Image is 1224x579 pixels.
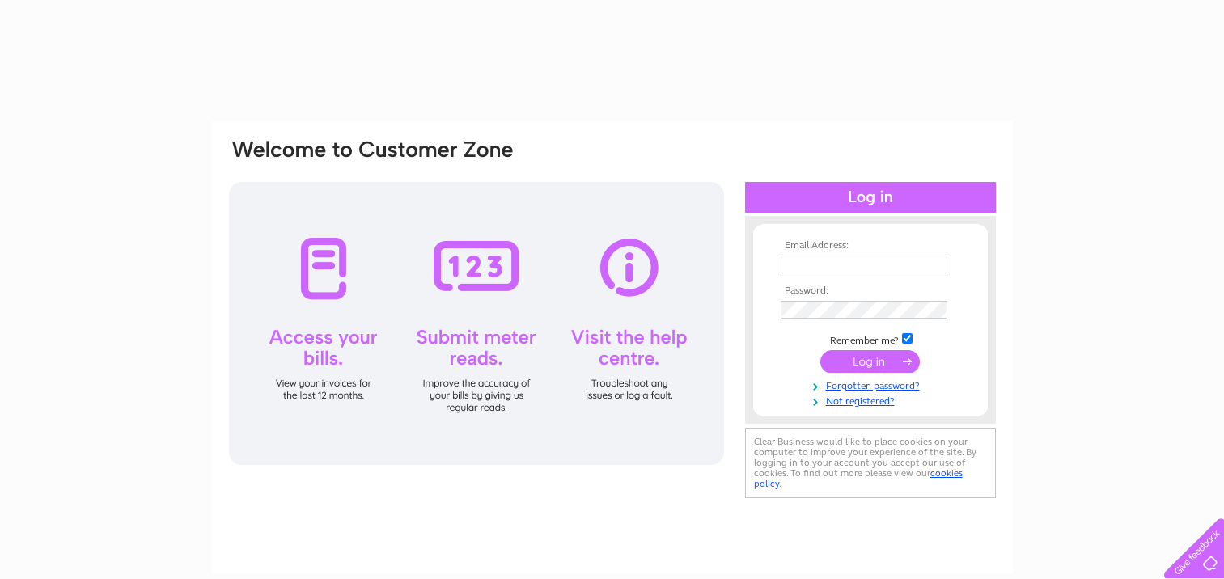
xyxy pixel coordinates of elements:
[777,240,964,251] th: Email Address:
[754,467,963,489] a: cookies policy
[820,350,920,373] input: Submit
[777,331,964,347] td: Remember me?
[781,392,964,408] a: Not registered?
[777,285,964,297] th: Password:
[781,377,964,392] a: Forgotten password?
[745,428,996,498] div: Clear Business would like to place cookies on your computer to improve your experience of the sit...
